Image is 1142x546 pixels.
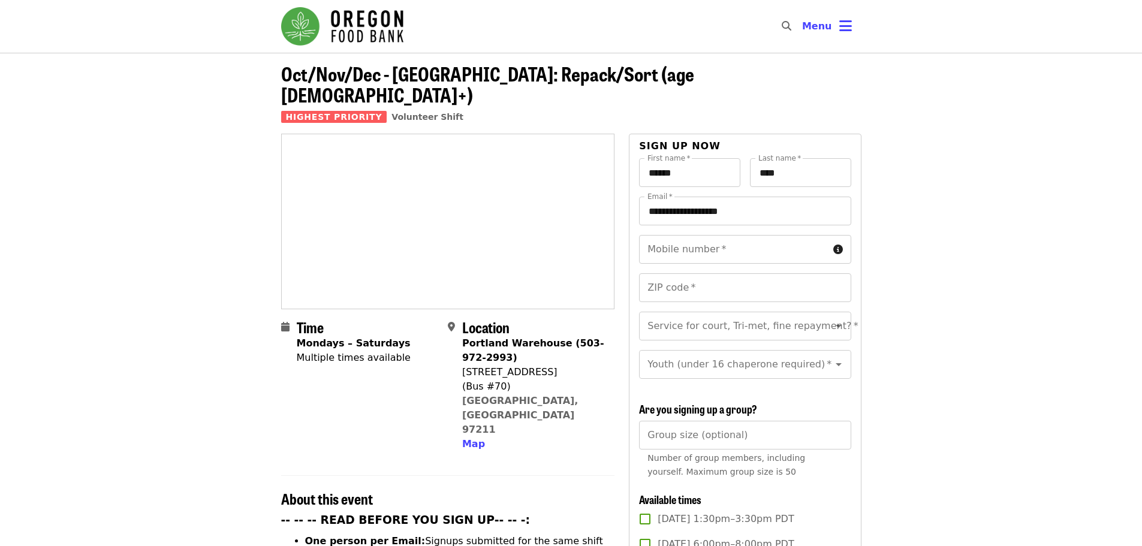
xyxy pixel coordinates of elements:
label: Email [647,193,673,200]
input: First name [639,158,740,187]
input: Last name [750,158,851,187]
input: Email [639,197,851,225]
div: [STREET_ADDRESS] [462,365,605,379]
span: Oct/Nov/Dec - [GEOGRAPHIC_DATA]: Repack/Sort (age [DEMOGRAPHIC_DATA]+) [281,59,694,108]
div: (Bus #70) [462,379,605,394]
span: [DATE] 1:30pm–3:30pm PDT [658,512,794,526]
i: calendar icon [281,321,290,333]
span: About this event [281,488,373,509]
i: map-marker-alt icon [448,321,455,333]
span: Time [297,316,324,337]
span: Available times [639,491,701,507]
div: Multiple times available [297,351,411,365]
i: search icon [782,20,791,32]
span: Location [462,316,510,337]
strong: Mondays – Saturdays [297,337,411,349]
button: Map [462,437,485,451]
span: Highest Priority [281,111,387,123]
span: Are you signing up a group? [639,401,757,417]
input: Mobile number [639,235,828,264]
strong: Portland Warehouse (503-972-2993) [462,337,604,363]
strong: -- -- -- READ BEFORE YOU SIGN UP-- -- -: [281,514,531,526]
span: Menu [802,20,832,32]
img: Oregon Food Bank - Home [281,7,403,46]
span: Sign up now [639,140,721,152]
span: Map [462,438,485,450]
i: bars icon [839,17,852,35]
button: Open [830,356,847,373]
a: [GEOGRAPHIC_DATA], [GEOGRAPHIC_DATA] 97211 [462,395,578,435]
label: First name [647,155,691,162]
span: Number of group members, including yourself. Maximum group size is 50 [647,453,805,476]
input: ZIP code [639,273,851,302]
input: Search [799,12,808,41]
button: Open [830,318,847,334]
button: Toggle account menu [793,12,861,41]
a: Volunteer Shift [391,112,463,122]
input: [object Object] [639,421,851,450]
i: circle-info icon [833,244,843,255]
label: Last name [758,155,801,162]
